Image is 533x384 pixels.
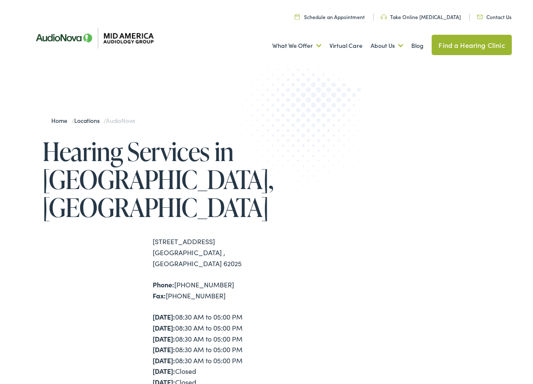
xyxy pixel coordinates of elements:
[153,323,175,332] strong: [DATE]:
[153,356,175,365] strong: [DATE]:
[153,279,266,301] div: [PHONE_NUMBER] [PHONE_NUMBER]
[371,30,403,61] a: About Us
[295,13,365,20] a: Schedule an Appointment
[51,116,135,125] span: / /
[153,236,266,269] div: [STREET_ADDRESS] [GEOGRAPHIC_DATA] , [GEOGRAPHIC_DATA] 62025
[295,14,300,19] img: utility icon
[432,35,511,55] a: Find a Hearing Clinic
[329,30,363,61] a: Virtual Care
[477,13,511,20] a: Contact Us
[381,14,387,19] img: utility icon
[42,137,266,221] h1: Hearing Services in [GEOGRAPHIC_DATA], [GEOGRAPHIC_DATA]
[153,334,175,343] strong: [DATE]:
[74,116,103,125] a: Locations
[477,15,483,19] img: utility icon
[411,30,424,61] a: Blog
[153,345,175,354] strong: [DATE]:
[272,30,321,61] a: What We Offer
[381,13,461,20] a: Take Online [MEDICAL_DATA]
[153,280,174,289] strong: Phone:
[153,291,166,300] strong: Fax:
[106,116,135,125] span: AudioNova
[153,312,175,321] strong: [DATE]:
[51,116,71,125] a: Home
[153,366,175,376] strong: [DATE]:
